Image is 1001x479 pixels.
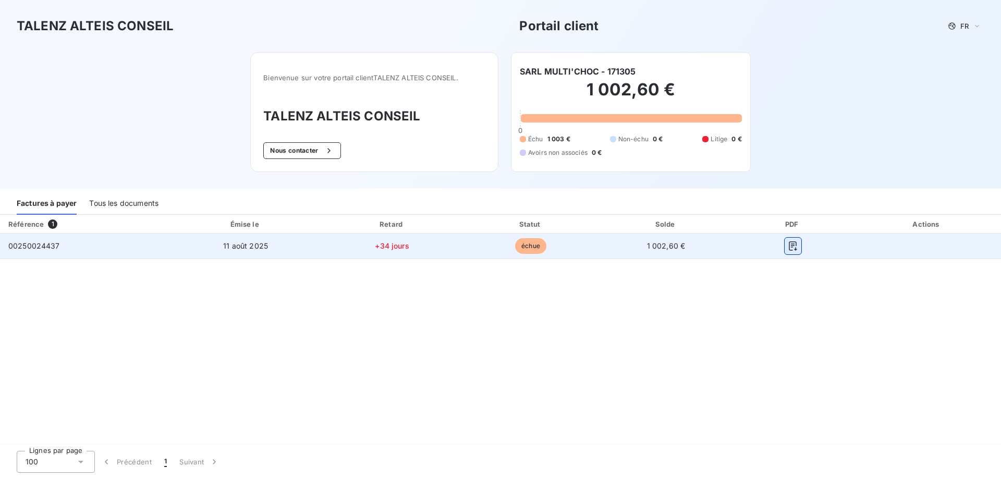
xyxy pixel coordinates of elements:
span: Litige [711,134,727,144]
span: Bienvenue sur votre portail client TALENZ ALTEIS CONSEIL . [263,73,485,82]
h3: Portail client [519,17,599,35]
div: PDF [735,219,851,229]
span: 1 [164,457,167,467]
span: 0 € [653,134,663,144]
div: Actions [855,219,999,229]
h3: TALENZ ALTEIS CONSEIL [263,107,485,126]
div: Retard [324,219,460,229]
span: 0 [518,126,522,134]
span: échue [515,238,546,254]
span: 100 [26,457,38,467]
span: Avoirs non associés [528,148,588,157]
button: Nous contacter [263,142,340,159]
div: Émise le [172,219,320,229]
span: 1 003 € [547,134,570,144]
h2: 1 002,60 € [520,79,742,110]
div: Tous les documents [89,193,158,215]
span: 1 [48,219,57,229]
div: Factures à payer [17,193,77,215]
h6: SARL MULTI'CHOC - 171305 [520,65,636,78]
span: FR [960,22,969,30]
div: Solde [601,219,730,229]
h3: TALENZ ALTEIS CONSEIL [17,17,174,35]
button: Précédent [95,451,158,473]
span: Non-échu [618,134,649,144]
span: Échu [528,134,543,144]
button: 1 [158,451,173,473]
div: Statut [465,219,597,229]
div: Référence [8,220,44,228]
span: 00250024437 [8,241,60,250]
span: 0 € [731,134,741,144]
span: +34 jours [375,241,409,250]
span: 1 002,60 € [647,241,686,250]
button: Suivant [173,451,226,473]
span: 0 € [592,148,602,157]
span: 11 août 2025 [223,241,268,250]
